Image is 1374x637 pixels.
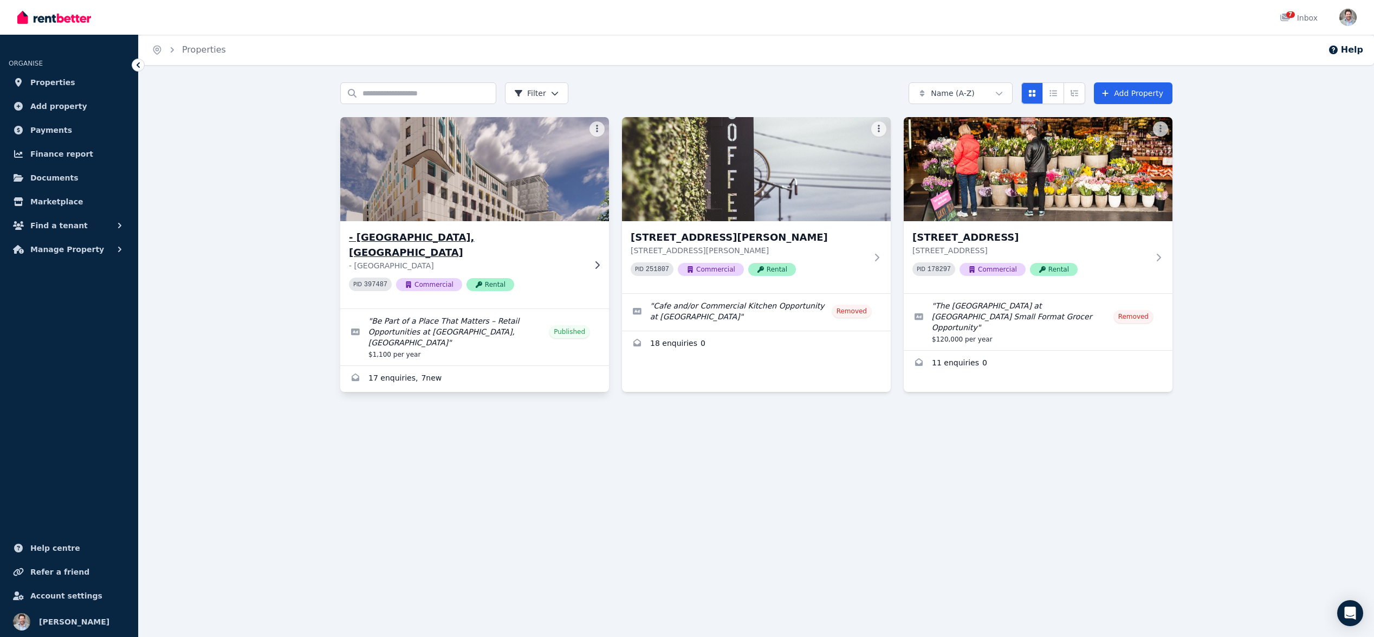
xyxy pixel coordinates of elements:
[1286,11,1295,18] span: 7
[909,82,1013,104] button: Name (A-Z)
[1337,600,1363,626] div: Open Intercom Messenger
[1042,82,1064,104] button: Compact list view
[9,95,129,117] a: Add property
[631,230,867,245] h3: [STREET_ADDRESS][PERSON_NAME]
[349,230,585,260] h3: - [GEOGRAPHIC_DATA], [GEOGRAPHIC_DATA]
[1021,82,1043,104] button: Card view
[30,219,88,232] span: Find a tenant
[139,35,239,65] nav: Breadcrumb
[1328,43,1363,56] button: Help
[30,542,80,555] span: Help centre
[353,281,362,287] small: PID
[1030,263,1078,276] span: Rental
[678,263,744,276] span: Commercial
[514,88,546,99] span: Filter
[904,117,1172,221] img: 178 Hawkesbury Road Hawkesbury Road, Westmead
[960,263,1026,276] span: Commercial
[631,245,867,256] p: [STREET_ADDRESS][PERSON_NAME]
[9,167,129,189] a: Documents
[622,117,891,221] img: 10 Dawn Fraser Avenue, Sydney Olympic Park
[30,124,72,137] span: Payments
[9,561,129,583] a: Refer a friend
[9,72,129,93] a: Properties
[931,88,975,99] span: Name (A-Z)
[1021,82,1085,104] div: View options
[622,294,891,331] a: Edit listing: Cafe and/or Commercial Kitchen Opportunity at Sydney Olympic Park
[904,117,1172,293] a: 178 Hawkesbury Road Hawkesbury Road, Westmead[STREET_ADDRESS][STREET_ADDRESS]PID 178297Commercial...
[622,117,891,293] a: 10 Dawn Fraser Avenue, Sydney Olympic Park[STREET_ADDRESS][PERSON_NAME][STREET_ADDRESS][PERSON_NA...
[1064,82,1085,104] button: Expanded list view
[17,9,91,25] img: RentBetter
[30,147,93,160] span: Finance report
[466,278,514,291] span: Rental
[30,589,102,602] span: Account settings
[635,266,644,272] small: PID
[30,76,75,89] span: Properties
[912,245,1149,256] p: [STREET_ADDRESS]
[622,331,891,357] a: Enquiries for 10 Dawn Fraser Avenue, Sydney Olympic Park
[9,143,129,165] a: Finance report
[9,119,129,141] a: Payments
[928,266,951,273] code: 178297
[904,294,1172,350] a: Edit listing: The Children’s Hospital at Westmead Small Format Grocer Opportunity
[9,239,129,260] button: Manage Property
[30,100,87,113] span: Add property
[646,266,669,273] code: 251807
[182,44,226,55] a: Properties
[912,230,1149,245] h3: [STREET_ADDRESS]
[9,60,43,67] span: ORGANISE
[9,215,129,236] button: Find a tenant
[364,281,387,288] code: 397487
[13,613,30,630] img: Samuel Shepherd
[9,191,129,213] a: Marketplace
[340,366,609,392] a: Enquiries for - High Street, Randwick
[1339,9,1357,26] img: Samuel Shepherd
[30,243,104,256] span: Manage Property
[871,121,886,137] button: More options
[39,615,109,628] span: [PERSON_NAME]
[30,195,83,208] span: Marketplace
[340,117,609,308] a: - High Street, Randwick- [GEOGRAPHIC_DATA], [GEOGRAPHIC_DATA]- [GEOGRAPHIC_DATA]PID 397487Commerc...
[30,171,79,184] span: Documents
[1280,12,1318,23] div: Inbox
[1153,121,1168,137] button: More options
[9,537,129,559] a: Help centre
[30,565,89,578] span: Refer a friend
[748,263,796,276] span: Rental
[9,585,129,607] a: Account settings
[340,309,609,365] a: Edit listing: Be Part of a Place That Matters – Retail Opportunities at Sydney Children’s Hospita...
[917,266,925,272] small: PID
[349,260,585,271] p: - [GEOGRAPHIC_DATA]
[396,278,462,291] span: Commercial
[904,351,1172,377] a: Enquiries for 178 Hawkesbury Road Hawkesbury Road, Westmead
[589,121,605,137] button: More options
[334,114,616,224] img: - High Street, Randwick
[1094,82,1172,104] a: Add Property
[505,82,568,104] button: Filter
